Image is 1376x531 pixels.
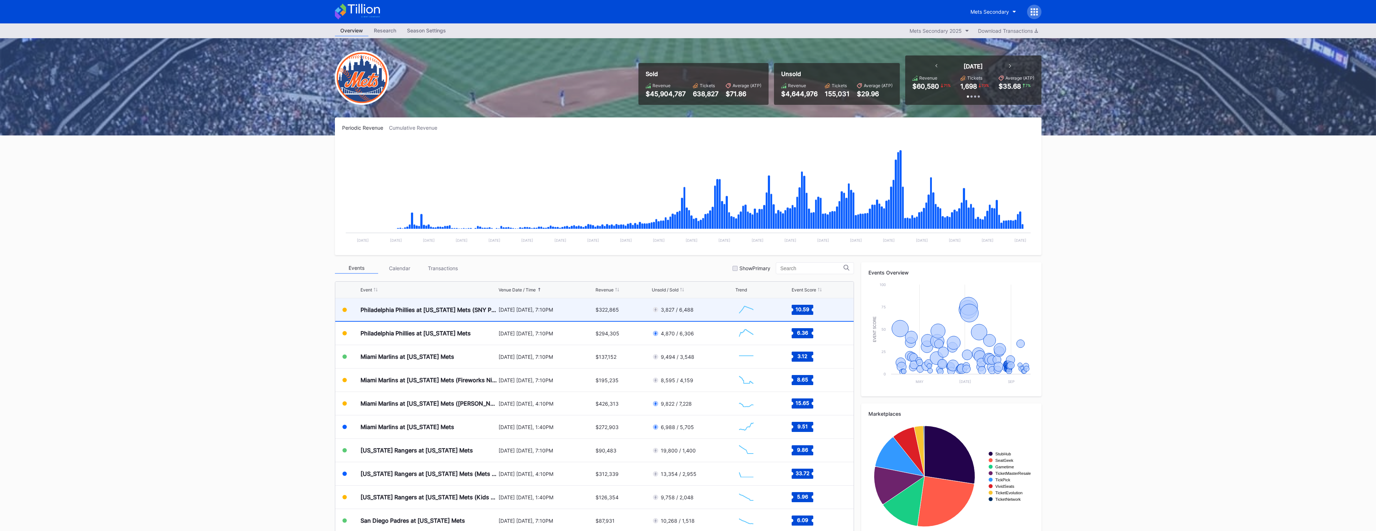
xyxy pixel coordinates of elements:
div: 19,800 / 1,400 [661,447,696,454]
text: TicketNetwork [995,497,1021,501]
div: 6,988 / 5,705 [661,424,694,430]
div: $35.68 [999,82,1021,90]
svg: Chart title [735,371,757,389]
div: Miami Marlins at [US_STATE] Mets ([PERSON_NAME] Giveaway) [360,400,497,407]
text: [DATE] [587,238,599,242]
div: [DATE] [DATE], 4:10PM [499,471,594,477]
div: Venue Date / Time [499,287,536,293]
div: Events Overview [868,269,1034,276]
div: Unsold [781,70,893,77]
input: Search [780,265,844,271]
text: [DATE] [652,238,664,242]
text: [DATE] [554,238,566,242]
text: Event Score [872,316,876,342]
text: 6.09 [797,517,808,523]
div: [US_STATE] Rangers at [US_STATE] Mets [360,447,473,454]
text: [DATE] [784,238,796,242]
div: [DATE] [DATE], 7:10PM [499,377,594,383]
div: $126,354 [596,494,619,500]
text: TickPick [995,478,1010,482]
text: [DATE] [948,238,960,242]
svg: Chart title [735,512,757,530]
svg: Chart title [868,281,1034,389]
svg: Chart title [735,441,757,459]
div: $45,904,787 [646,90,686,98]
div: Transactions [421,263,465,274]
div: 638,827 [693,90,718,98]
div: $195,235 [596,377,619,383]
div: [DATE] [DATE], 1:40PM [499,424,594,430]
svg: Chart title [342,140,1034,248]
text: May [916,379,924,384]
svg: Chart title [868,422,1034,530]
div: 9,758 / 2,048 [661,494,694,500]
text: [DATE] [817,238,829,242]
div: 71 % [943,82,951,88]
div: $71.86 [726,90,761,98]
div: Miami Marlins at [US_STATE] Mets [360,353,454,360]
div: [US_STATE] Rangers at [US_STATE] Mets (Kids Color-In Lunchbox Giveaway) [360,494,497,501]
div: [DATE] [DATE], 1:40PM [499,494,594,500]
text: 6.36 [797,330,808,336]
text: [DATE] [916,238,928,242]
div: Event [360,287,372,293]
div: $312,339 [596,471,619,477]
text: TicketEvolution [995,491,1022,495]
text: [DATE] [1014,238,1026,242]
text: [DATE] [488,238,500,242]
div: Mets Secondary [970,9,1009,15]
text: [DATE] [718,238,730,242]
text: 3.12 [797,353,808,359]
div: Tickets [832,83,847,88]
text: 100 [880,282,886,287]
div: 13,354 / 2,955 [661,471,696,477]
div: Revenue [652,83,671,88]
text: [DATE] [981,238,993,242]
div: Unsold / Sold [652,287,678,293]
div: Revenue [788,83,806,88]
div: $4,644,976 [781,90,818,98]
text: 75 [881,305,886,309]
div: Marketplaces [868,411,1034,417]
div: [DATE] [DATE], 4:10PM [499,401,594,407]
button: Mets Secondary [965,5,1022,18]
div: [DATE] [DATE], 7:10PM [499,447,594,454]
div: [DATE] [964,63,983,70]
div: Tickets [967,75,982,81]
text: VividSeats [995,484,1014,488]
div: Download Transactions [978,28,1038,34]
button: Mets Secondary 2025 [906,26,973,36]
text: StubHub [995,452,1011,456]
a: Overview [335,25,368,36]
text: 9.51 [797,423,808,429]
div: $29.96 [857,90,893,98]
div: Periodic Revenue [342,125,389,131]
div: Cumulative Revenue [389,125,443,131]
text: 15.65 [796,400,809,406]
div: Research [368,25,402,36]
svg: Chart title [735,488,757,506]
text: 33.72 [796,470,810,476]
div: Events [335,263,378,274]
text: SeatGeek [995,458,1013,463]
div: 4,870 / 6,306 [661,330,694,336]
text: [DATE] [390,238,402,242]
div: Average (ATP) [1005,75,1034,81]
div: Average (ATP) [733,83,761,88]
text: 50 [881,327,886,331]
div: Show Primary [739,265,770,271]
div: Season Settings [402,25,451,36]
div: $137,152 [596,354,616,360]
svg: Chart title [735,418,757,436]
div: 3,827 / 6,488 [661,307,694,313]
text: 9.86 [797,447,808,453]
text: 10.59 [796,306,809,312]
div: $87,931 [596,518,615,524]
div: 7 % [1025,82,1031,88]
div: 155,031 [825,90,850,98]
div: [DATE] [DATE], 7:10PM [499,330,594,336]
svg: Chart title [735,348,757,366]
div: Sold [646,70,761,77]
svg: Chart title [735,465,757,483]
